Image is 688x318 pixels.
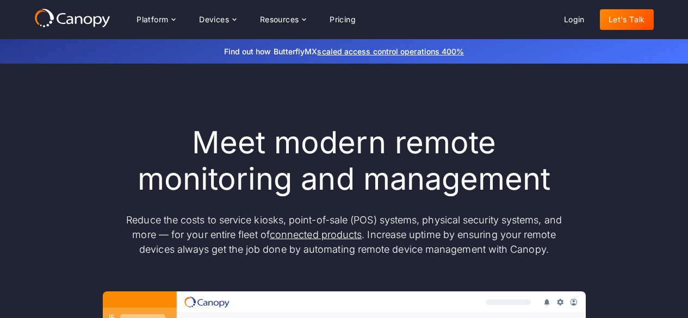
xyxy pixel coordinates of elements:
p: Reduce the costs to service kiosks, point-of-sale (POS) systems, physical security systems, and m... [116,213,573,257]
a: Login [555,9,593,30]
div: Platform [137,16,168,23]
h1: Meet modern remote monitoring and management [116,124,573,197]
div: Platform [128,9,184,30]
a: connected products [270,229,362,240]
a: Pricing [321,9,364,30]
div: Resources [251,9,314,30]
a: Let's Talk [600,9,654,30]
div: Devices [190,9,245,30]
a: scaled access control operations 400% [317,47,464,56]
div: Devices [199,16,229,23]
p: Find out how ButterflyMX [78,46,611,57]
div: Resources [260,16,299,23]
